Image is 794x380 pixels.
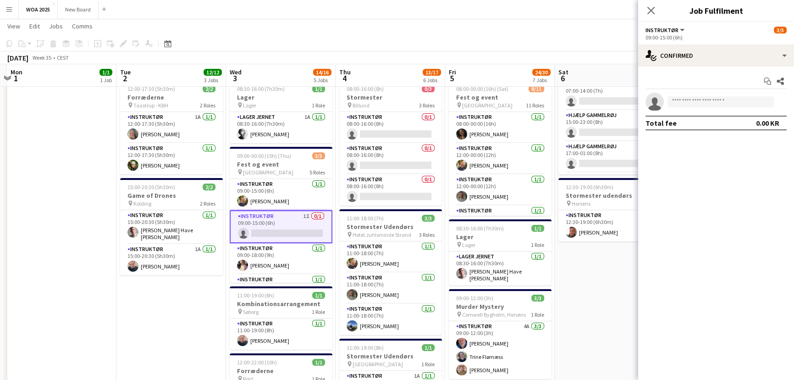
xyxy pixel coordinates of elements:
[566,184,613,190] span: 12:30-19:00 (6h30m)
[230,243,332,274] app-card-role: Instruktør1/109:00-18:00 (9h)[PERSON_NAME]
[347,215,384,222] span: 11:00-18:00 (7h)
[533,77,550,84] div: 7 Jobs
[339,68,351,76] span: Thu
[558,178,661,241] app-job-card: 12:30-19:00 (6h30m)1/1Stormester udendørs Horsens1 RoleInstruktør1/112:30-19:00 (6h30m)[PERSON_NAME]
[449,289,551,379] app-job-card: 09:00-12:00 (3h)3/3Murder Mystery Comwell Bygholm, Horsens1 RoleInstruktør4A3/309:00-12:00 (3h)[P...
[449,219,551,285] app-job-card: 08:30-16:00 (7h30m)1/1Lager Lager1 RoleLager Jernet1/108:30-16:00 (7h30m)[PERSON_NAME] Have [PERS...
[230,319,332,350] app-card-role: Instruktør1/111:00-19:00 (8h)[PERSON_NAME]
[423,77,441,84] div: 6 Jobs
[422,215,435,222] span: 3/3
[419,231,435,238] span: 3 Roles
[449,112,551,143] app-card-role: Instruktør1/108:00-00:00 (16h)[PERSON_NAME]
[531,241,544,248] span: 1 Role
[11,68,22,76] span: Mon
[339,352,442,360] h3: Stormester Udendørs
[120,93,223,101] h3: Forræderne
[339,80,442,206] app-job-card: 08:00-16:00 (8h)0/3Stormester Billund3 RolesInstruktør0/108:00-16:00 (8h) Instruktør0/108:00-16:0...
[120,210,223,244] app-card-role: Instruktør1/115:00-20:30 (5h30m)[PERSON_NAME] Have [PERSON_NAME]
[230,286,332,350] app-job-card: 11:00-19:00 (8h)1/1Kombinationsarrangement Søborg1 RoleInstruktør1/111:00-19:00 (8h)[PERSON_NAME]
[230,112,332,143] app-card-role: Lager Jernet1A1/108:30-16:00 (7h30m)[PERSON_NAME]
[120,68,131,76] span: Tue
[58,0,99,18] button: New Board
[200,200,215,207] span: 2 Roles
[200,102,215,109] span: 2 Roles
[526,102,544,109] span: 11 Roles
[645,118,677,128] div: Total fee
[312,85,325,92] span: 1/1
[456,225,504,232] span: 08:30-16:00 (7h30m)
[422,344,435,351] span: 1/1
[557,73,568,84] span: 6
[531,311,544,318] span: 1 Role
[243,102,256,109] span: Lager
[312,152,325,159] span: 3/5
[230,160,332,168] h3: Fest og event
[237,292,274,299] span: 11:00-19:00 (8h)
[7,53,28,62] div: [DATE]
[558,79,661,110] app-card-role: Hjælp Gammelrøj0/107:00-14:00 (7h)
[312,102,325,109] span: 1 Role
[456,295,493,302] span: 09:00-12:00 (3h)
[230,274,332,306] app-card-role: Instruktør1/1
[449,80,551,216] app-job-card: 08:00-00:00 (16h) (Sat)8/11Fest og event [GEOGRAPHIC_DATA]11 RolesInstruktør1/108:00-00:00 (16h)[...
[230,93,332,101] h3: Lager
[558,191,661,200] h3: Stormester udendørs
[19,0,58,18] button: WOA 2025
[558,210,661,241] app-card-role: Instruktør1/112:30-19:00 (6h30m)[PERSON_NAME]
[449,174,551,206] app-card-role: Instruktør1/112:00-00:00 (12h)[PERSON_NAME]
[347,344,384,351] span: 11:00-19:00 (8h)
[462,311,526,318] span: Comwell Bygholm, Horsens
[26,20,44,32] a: Edit
[230,210,332,243] app-card-role: Instruktør1I0/109:00-15:00 (6h)
[230,147,332,283] app-job-card: 09:00-00:00 (15h) (Thu)3/5Fest og event [GEOGRAPHIC_DATA]5 RolesInstruktør1/109:00-15:00 (6h)[PER...
[312,308,325,315] span: 1 Role
[127,85,175,92] span: 12:00-17:30 (5h30m)
[99,69,112,76] span: 1/1
[127,184,175,190] span: 15:00-20:30 (5h30m)
[230,179,332,210] app-card-role: Instruktør1/109:00-15:00 (6h)[PERSON_NAME]
[339,143,442,174] app-card-role: Instruktør0/108:00-16:00 (8h)
[529,85,544,92] span: 8/11
[243,308,259,315] span: Søborg
[558,110,661,141] app-card-role: Hjælp Gammelrøj0/115:00-23:00 (8h)
[558,39,661,174] app-job-card: 07:00-03:30 (20h30m) (Sun)0/5Servering på Gammelrøj Herregård5 RolesHjælp Gammelrøj0/107:00-14:00...
[339,304,442,335] app-card-role: Instruktør1/111:00-18:00 (7h)[PERSON_NAME]
[9,73,22,84] span: 1
[419,102,435,109] span: 3 Roles
[449,321,551,379] app-card-role: Instruktør4A3/309:00-12:00 (3h)[PERSON_NAME]Trine Flørnæss[PERSON_NAME]
[204,77,221,84] div: 3 Jobs
[449,251,551,285] app-card-role: Lager Jernet1/108:30-16:00 (7h30m)[PERSON_NAME] Have [PERSON_NAME]
[72,22,93,30] span: Comms
[237,85,285,92] span: 08:30-16:00 (7h30m)
[120,80,223,174] div: 12:00-17:30 (5h30m)2/2Forræderne Taastrup - KBH2 RolesInstruktør1A1/112:00-17:30 (5h30m)[PERSON_N...
[347,85,384,92] span: 08:00-16:00 (8h)
[638,45,794,67] div: Confirmed
[57,54,69,61] div: CEST
[462,102,513,109] span: [GEOGRAPHIC_DATA]
[4,20,24,32] a: View
[774,27,787,34] span: 3/5
[645,27,678,34] span: Instruktør
[312,359,325,366] span: 1/1
[120,178,223,275] div: 15:00-20:30 (5h30m)2/2Game of Drones Kolding2 RolesInstruktør1/115:00-20:30 (5h30m)[PERSON_NAME] ...
[120,244,223,275] app-card-role: Instruktør1A1/115:00-20:30 (5h30m)[PERSON_NAME]
[313,69,331,76] span: 14/16
[230,80,332,143] div: 08:30-16:00 (7h30m)1/1Lager Lager1 RoleLager Jernet1A1/108:30-16:00 (7h30m)[PERSON_NAME]
[133,102,168,109] span: Taastrup - KBH
[532,69,551,76] span: 24/30
[45,20,66,32] a: Jobs
[423,69,441,76] span: 13/17
[558,141,661,173] app-card-role: Hjælp Gammelrøj0/117:00-01:00 (8h)
[449,302,551,311] h3: Murder Mystery
[30,54,53,61] span: Week 35
[422,85,435,92] span: 0/3
[339,174,442,206] app-card-role: Instruktør0/108:00-16:00 (8h)
[203,85,215,92] span: 2/2
[456,85,508,92] span: 08:00-00:00 (16h) (Sat)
